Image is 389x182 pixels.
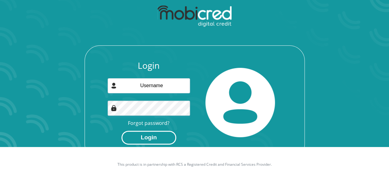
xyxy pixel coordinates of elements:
[128,120,169,126] a: Forgot password?
[24,162,365,167] p: This product is in partnership with RCS a Registered Credit and Financial Services Provider.
[157,6,232,27] img: mobicred logo
[108,78,190,93] input: Username
[111,83,117,89] img: user-icon image
[111,105,117,111] img: Image
[121,131,176,145] button: Login
[108,60,190,71] h3: Login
